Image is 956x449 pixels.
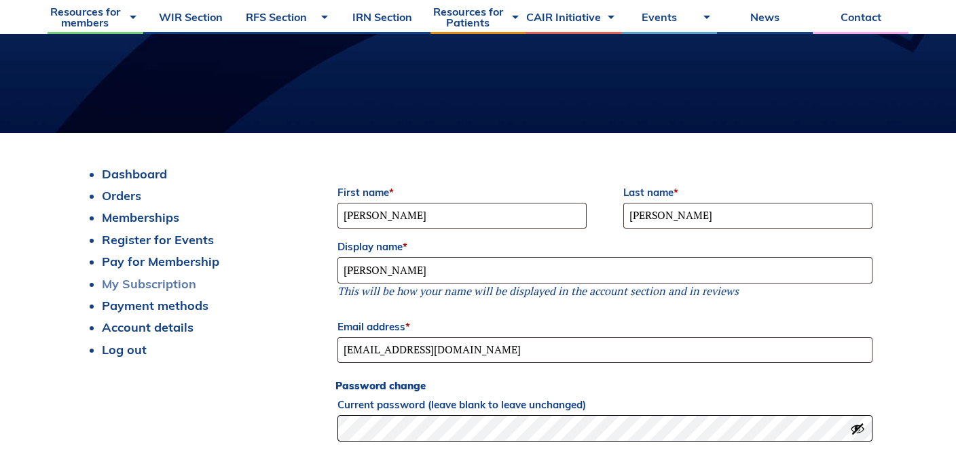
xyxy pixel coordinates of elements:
button: Show password [850,421,865,436]
a: Payment methods [102,298,208,313]
a: Account details [102,319,194,335]
a: My Subscription [102,276,196,292]
a: Dashboard [102,166,167,182]
label: Display name [337,237,872,257]
label: Last name [623,182,872,203]
a: Memberships [102,210,179,225]
em: This will be how your name will be displayed in the account section and in reviews [337,284,739,298]
a: Orders [102,188,141,203]
a: Log out [102,342,147,357]
legend: Password change [335,378,426,393]
a: Pay for Membership [102,254,219,269]
label: First name [337,182,587,203]
label: Email address [337,317,872,337]
label: Current password (leave blank to leave unchanged) [337,395,872,415]
a: Register for Events [102,232,214,248]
